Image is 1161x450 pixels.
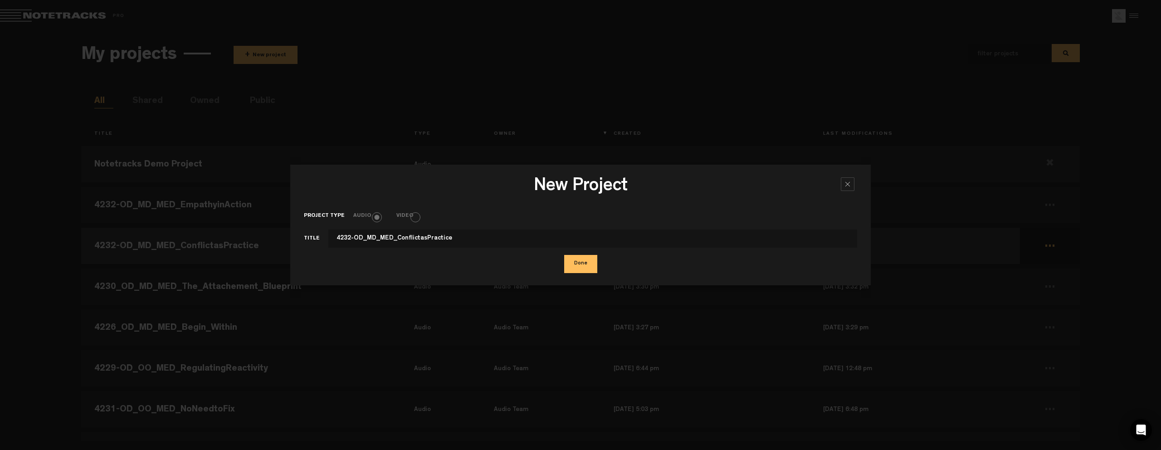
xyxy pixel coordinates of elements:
label: Video [396,212,422,220]
input: This field cannot contain only space(s) [328,230,857,248]
div: Open Intercom Messenger [1130,419,1152,441]
label: Audio [353,212,380,220]
label: Project type [304,212,353,220]
h3: New Project [304,177,857,200]
label: Title [304,235,328,245]
button: Done [564,255,597,273]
